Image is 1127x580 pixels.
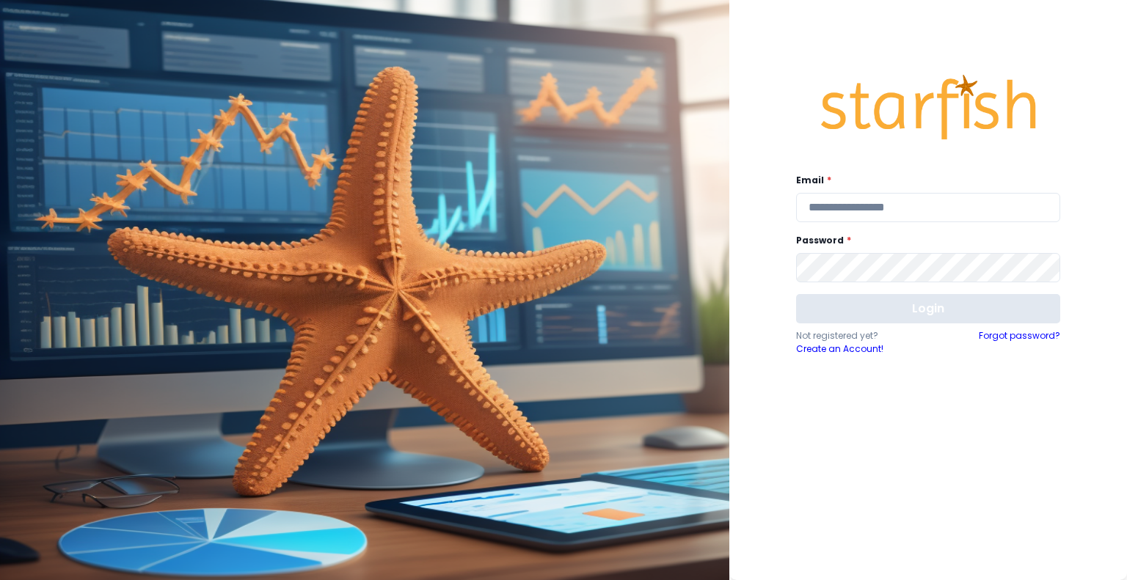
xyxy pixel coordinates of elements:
[796,329,928,342] p: Not registered yet?
[796,342,928,356] a: Create an Account!
[796,174,1051,187] label: Email
[979,329,1060,356] a: Forgot password?
[818,61,1038,153] img: Logo.42cb71d561138c82c4ab.png
[796,234,1051,247] label: Password
[796,294,1060,323] button: Login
